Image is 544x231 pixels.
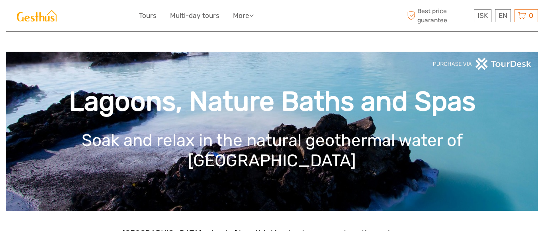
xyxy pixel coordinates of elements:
a: Multi-day tours [170,10,219,21]
span: 0 [528,12,534,19]
a: More [233,10,254,21]
h1: Lagoons, Nature Baths and Spas [18,85,526,118]
div: EN [495,9,511,22]
span: ISK [477,12,488,19]
img: 793-558c535f-1fea-42e8-a7af-40abf53c5f2f_logo_small.jpg [6,6,67,25]
h1: Soak and relax in the natural geothermal water of [GEOGRAPHIC_DATA] [18,130,526,171]
span: Best price guarantee [405,7,472,24]
img: PurchaseViaTourDeskwhite.png [432,58,532,70]
a: Tours [139,10,157,21]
